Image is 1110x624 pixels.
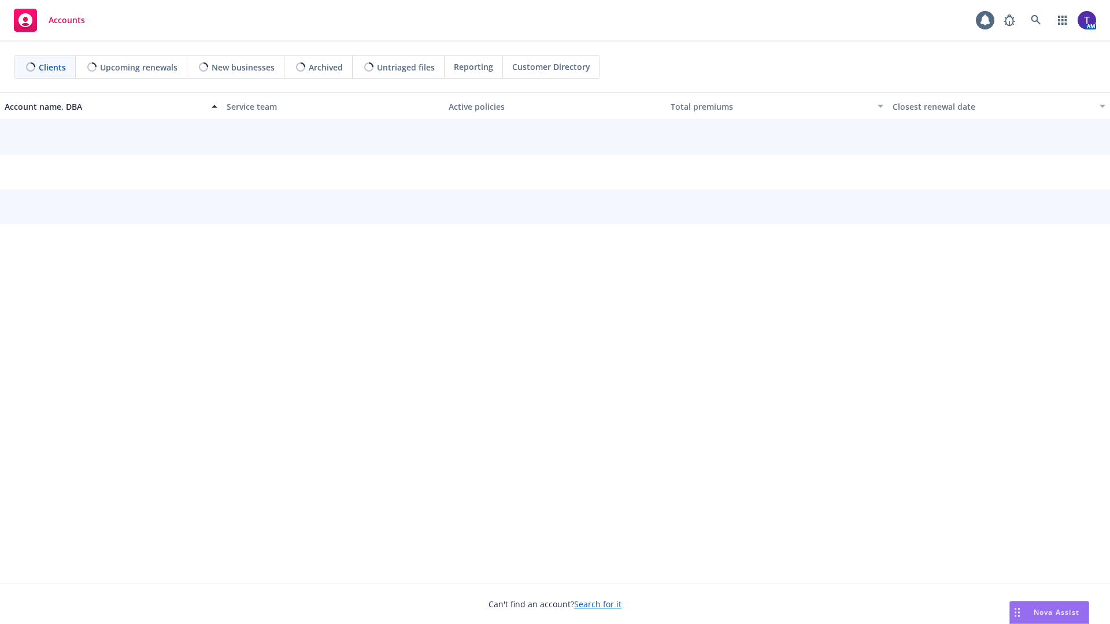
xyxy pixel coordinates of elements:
div: Active policies [449,101,661,113]
div: Account name, DBA [5,101,205,113]
a: Search for it [574,599,621,610]
span: Can't find an account? [489,598,621,610]
span: Archived [309,61,343,73]
span: Nova Assist [1034,607,1079,617]
div: Closest renewal date [893,101,1093,113]
span: Reporting [454,61,493,73]
button: Active policies [444,92,666,120]
span: Accounts [49,16,85,25]
span: Customer Directory [512,61,590,73]
a: Report a Bug [998,9,1021,32]
button: Closest renewal date [888,92,1110,120]
span: Upcoming renewals [100,61,177,73]
img: photo [1078,11,1096,29]
div: Service team [227,101,439,113]
button: Service team [222,92,444,120]
div: Total premiums [671,101,871,113]
span: New businesses [212,61,275,73]
span: Clients [39,61,66,73]
div: Drag to move [1010,601,1024,623]
button: Nova Assist [1009,601,1089,624]
span: Untriaged files [377,61,435,73]
a: Accounts [9,4,90,36]
a: Switch app [1051,9,1074,32]
button: Total premiums [666,92,888,120]
a: Search [1024,9,1048,32]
